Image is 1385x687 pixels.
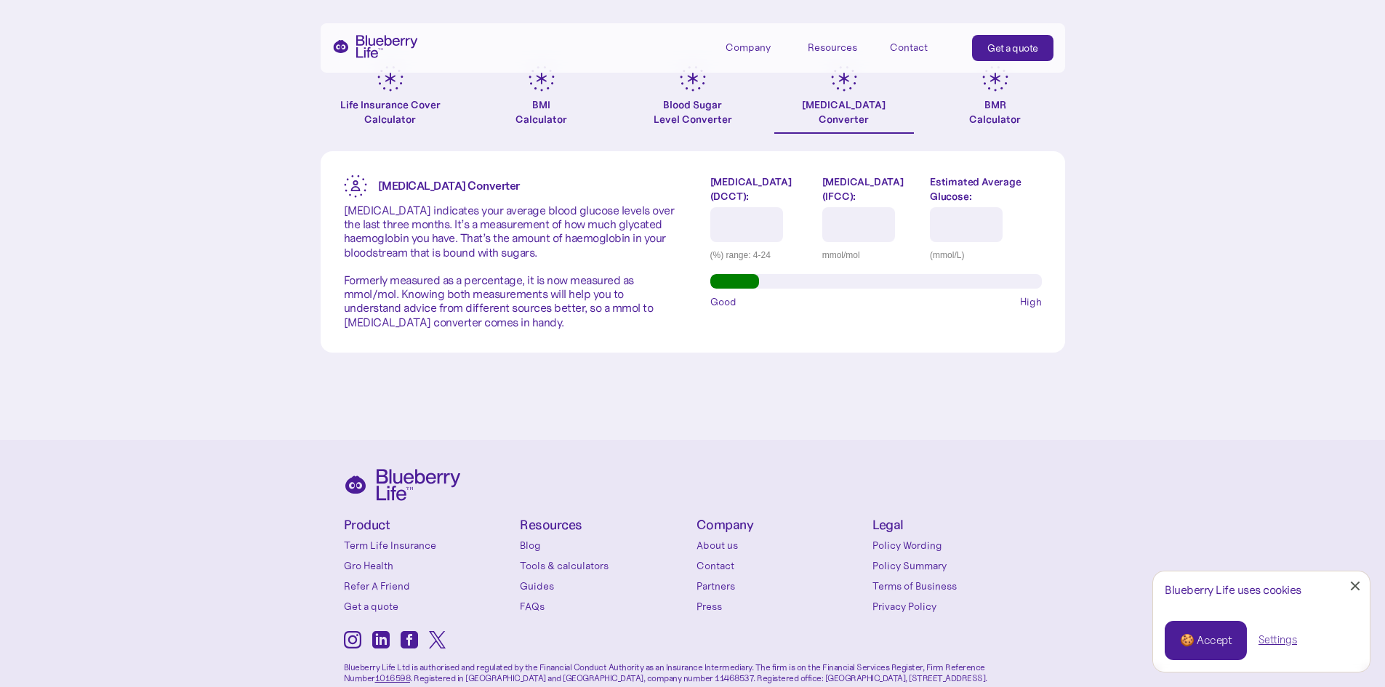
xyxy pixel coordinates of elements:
[623,65,763,134] a: Blood SugarLevel Converter
[710,248,811,262] div: (%) range: 4-24
[344,538,513,553] a: Term Life Insurance
[344,518,513,532] h4: Product
[710,174,811,204] label: [MEDICAL_DATA] (DCCT):
[344,204,675,329] p: [MEDICAL_DATA] indicates your average blood glucose levels over the last three months. It’s a mea...
[808,41,857,54] div: Resources
[822,174,919,204] label: [MEDICAL_DATA] (IFCC):
[1258,632,1297,648] a: Settings
[520,599,689,614] a: FAQs
[321,97,460,126] div: Life Insurance Cover Calculator
[1165,621,1247,660] a: 🍪 Accept
[520,579,689,593] a: Guides
[1020,294,1042,309] span: High
[726,35,791,59] div: Company
[696,518,866,532] h4: Company
[696,538,866,553] a: About us
[344,599,513,614] a: Get a quote
[1180,632,1232,648] div: 🍪 Accept
[726,41,771,54] div: Company
[890,41,928,54] div: Contact
[802,97,886,126] div: [MEDICAL_DATA] Converter
[872,599,1042,614] a: Privacy Policy
[969,97,1021,126] div: BMR Calculator
[930,174,1041,204] label: Estimated Average Glucose:
[1355,586,1356,587] div: Close Cookie Popup
[321,65,460,134] a: Life Insurance Cover Calculator
[1341,571,1370,600] a: Close Cookie Popup
[774,65,914,134] a: [MEDICAL_DATA]Converter
[344,558,513,573] a: Gro Health
[926,65,1065,134] a: BMRCalculator
[987,41,1038,55] div: Get a quote
[872,579,1042,593] a: Terms of Business
[344,579,513,593] a: Refer A Friend
[654,97,732,126] div: Blood Sugar Level Converter
[696,599,866,614] a: Press
[472,65,611,134] a: BMICalculator
[890,35,955,59] a: Contact
[872,538,1042,553] a: Policy Wording
[872,518,1042,532] h4: Legal
[375,672,411,683] a: 1016598
[332,35,418,58] a: home
[344,652,1042,683] p: Blueberry Life Ltd is authorised and regulated by the Financial Conduct Authority as an Insurance...
[520,538,689,553] a: Blog
[930,248,1041,262] div: (mmol/L)
[710,294,736,309] span: Good
[378,178,520,193] strong: [MEDICAL_DATA] Converter
[872,558,1042,573] a: Policy Summary
[520,558,689,573] a: Tools & calculators
[515,97,567,126] div: BMI Calculator
[696,579,866,593] a: Partners
[1165,583,1358,597] div: Blueberry Life uses cookies
[520,518,689,532] h4: Resources
[822,248,919,262] div: mmol/mol
[696,558,866,573] a: Contact
[808,35,873,59] div: Resources
[972,35,1053,61] a: Get a quote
